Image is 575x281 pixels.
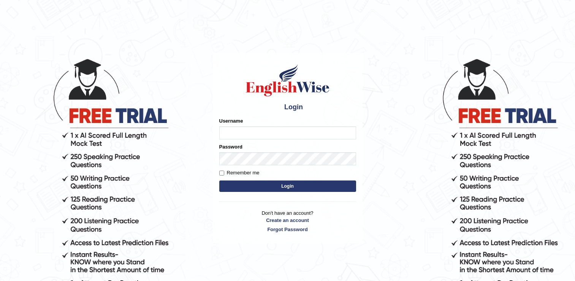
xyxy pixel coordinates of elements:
label: Remember me [219,169,260,177]
input: Remember me [219,171,224,176]
a: Create an account [219,217,356,224]
p: Don't have an account? [219,209,356,233]
h4: Login [219,101,356,113]
button: Login [219,180,356,192]
label: Username [219,117,243,125]
label: Password [219,143,242,150]
a: Forgot Password [219,226,356,233]
img: Logo of English Wise sign in for intelligent practice with AI [244,63,331,97]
